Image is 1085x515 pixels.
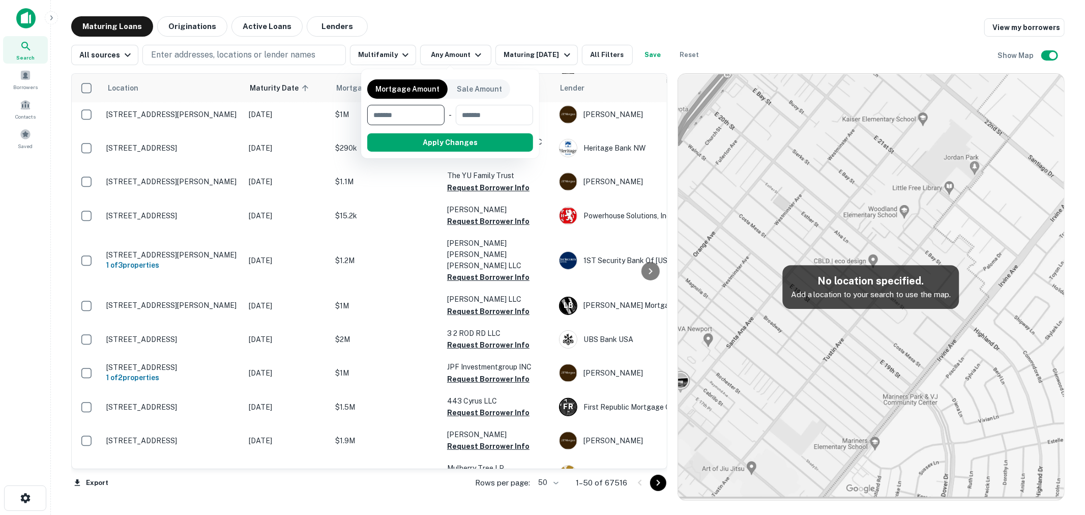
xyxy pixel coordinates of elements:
[375,83,439,95] p: Mortgage Amount
[367,133,533,152] button: Apply Changes
[457,83,502,95] p: Sale Amount
[449,105,452,125] div: -
[1034,434,1085,482] iframe: Chat Widget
